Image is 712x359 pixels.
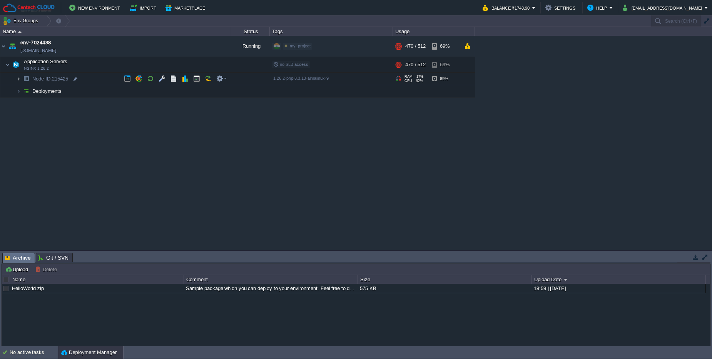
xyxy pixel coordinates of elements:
[270,27,393,36] div: Tags
[69,3,122,12] button: New Environment
[1,27,231,36] div: Name
[32,76,52,82] span: Node ID:
[35,266,59,273] button: Delete
[16,73,21,85] img: AMDAwAAAACH5BAEAAAAALAAAAAABAAEAAAICRAEAOw==
[165,3,207,12] button: Marketplace
[12,285,44,291] a: HelloWorld.zip
[61,349,117,356] button: Deployment Manager
[7,36,18,57] img: AMDAwAAAACH5BAEAAAAALAAAAAABAAEAAAICRAEAOw==
[18,31,22,33] img: AMDAwAAAACH5BAEAAAAALAAAAAABAAEAAAICRAEAOw==
[405,36,426,57] div: 470 / 512
[16,85,21,97] img: AMDAwAAAACH5BAEAAAAALAAAAAABAAEAAAICRAEAOw==
[3,15,41,26] button: Env Groups
[184,284,357,293] div: Sample package which you can deploy to your environment. Feel free to delete and upload a package...
[405,57,426,72] div: 470 / 512
[432,73,457,85] div: 69%
[623,3,704,12] button: [EMAIL_ADDRESS][DOMAIN_NAME]
[24,66,49,71] span: NGINX 1.26.2
[404,75,413,79] span: RAM
[290,44,311,48] span: my_project
[273,76,329,81] span: 1.26.2-php-8.3.13-almalinux-9
[432,36,457,57] div: 69%
[532,284,705,293] div: 18:59 | [DATE]
[545,3,578,12] button: Settings
[415,79,423,83] span: 92%
[23,59,69,64] a: Application ServersNGINX 1.26.2
[10,346,58,359] div: No active tasks
[3,3,55,13] img: Cantech Cloud
[32,75,69,82] a: Node ID:215425
[358,284,531,293] div: 575 KB
[21,73,32,85] img: AMDAwAAAACH5BAEAAAAALAAAAAABAAEAAAICRAEAOw==
[483,3,532,12] button: Balance ₹1748.90
[5,253,31,263] span: Archive
[432,57,457,72] div: 69%
[21,85,32,97] img: AMDAwAAAACH5BAEAAAAALAAAAAABAAEAAAICRAEAOw==
[20,47,56,54] a: [DOMAIN_NAME]
[232,27,269,36] div: Status
[231,36,270,57] div: Running
[38,253,69,262] span: Git / SVN
[0,36,7,57] img: AMDAwAAAACH5BAEAAAAALAAAAAABAAEAAAICRAEAOw==
[32,75,69,82] span: 215425
[587,3,609,12] button: Help
[5,266,30,273] button: Upload
[10,57,21,72] img: AMDAwAAAACH5BAEAAAAALAAAAAABAAEAAAICRAEAOw==
[404,79,412,83] span: CPU
[32,88,63,94] a: Deployments
[273,62,308,67] span: no SLB access
[5,57,10,72] img: AMDAwAAAACH5BAEAAAAALAAAAAABAAEAAAICRAEAOw==
[20,39,51,47] a: env-7024438
[393,27,475,36] div: Usage
[23,58,69,65] span: Application Servers
[10,275,184,284] div: Name
[130,3,159,12] button: Import
[416,75,423,79] span: 17%
[184,275,358,284] div: Comment
[532,275,705,284] div: Upload Date
[358,275,531,284] div: Size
